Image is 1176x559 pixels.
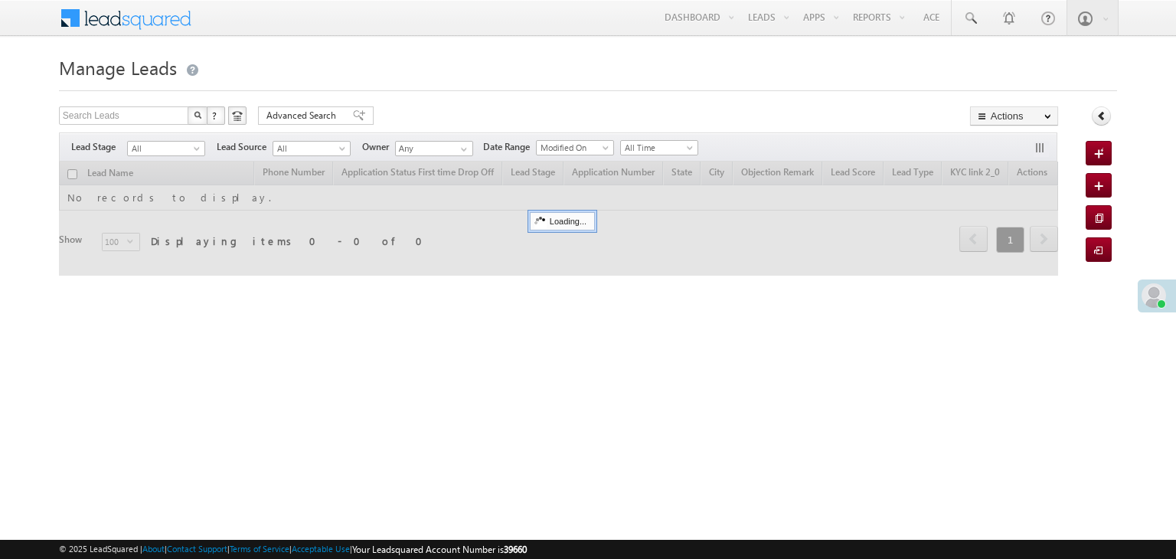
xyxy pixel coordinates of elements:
a: Modified On [536,140,614,155]
span: Modified On [537,141,609,155]
span: Lead Source [217,140,273,154]
a: About [142,544,165,554]
span: Manage Leads [59,55,177,80]
button: ? [207,106,225,125]
span: Owner [362,140,395,154]
span: Your Leadsquared Account Number is [352,544,527,555]
a: All [273,141,351,156]
span: All Time [621,141,694,155]
span: Advanced Search [266,109,341,123]
a: All Time [620,140,698,155]
div: Loading... [530,212,595,230]
a: Show All Items [452,142,472,157]
span: ? [212,109,219,122]
span: Date Range [483,140,536,154]
button: Actions [970,106,1058,126]
a: Acceptable Use [292,544,350,554]
img: Search [194,111,201,119]
a: Contact Support [167,544,227,554]
span: 39660 [504,544,527,555]
a: All [127,141,205,156]
span: © 2025 LeadSquared | | | | | [59,542,527,557]
span: All [273,142,346,155]
a: Terms of Service [230,544,289,554]
input: Type to Search [395,141,473,156]
span: All [128,142,201,155]
span: Lead Stage [71,140,127,154]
